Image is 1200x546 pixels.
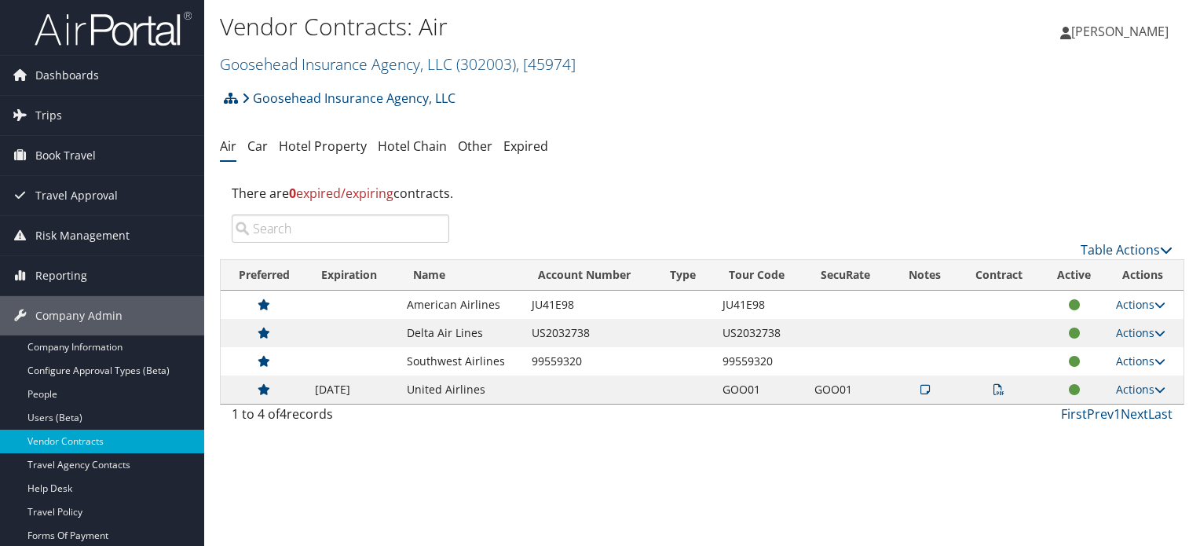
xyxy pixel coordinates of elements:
span: Company Admin [35,296,123,335]
span: expired/expiring [289,185,393,202]
a: Car [247,137,268,155]
th: Active: activate to sort column ascending [1040,260,1107,291]
span: 4 [280,405,287,423]
td: US2032738 [524,319,656,347]
th: Account Number: activate to sort column ascending [524,260,656,291]
a: 1 [1114,405,1121,423]
span: ( 302003 ) [456,53,516,75]
a: Actions [1116,325,1165,340]
th: Actions [1108,260,1184,291]
th: Name: activate to sort column ascending [399,260,523,291]
a: Goosehead Insurance Agency, LLC [220,53,576,75]
a: Table Actions [1081,241,1173,258]
th: Notes: activate to sort column ascending [891,260,957,291]
th: SecuRate: activate to sort column ascending [807,260,891,291]
td: American Airlines [399,291,523,319]
a: Actions [1116,297,1165,312]
span: Trips [35,96,62,135]
a: Expired [503,137,548,155]
h1: Vendor Contracts: Air [220,10,863,43]
td: [DATE] [307,376,399,404]
td: Southwest Airlines [399,347,523,376]
td: United Airlines [399,376,523,404]
td: GOO01 [715,376,807,404]
a: Hotel Chain [378,137,447,155]
strong: 0 [289,185,296,202]
a: Other [458,137,492,155]
a: First [1061,405,1087,423]
td: JU41E98 [524,291,656,319]
a: Air [220,137,236,155]
a: Prev [1087,405,1114,423]
th: Contract: activate to sort column ascending [958,260,1041,291]
a: Hotel Property [279,137,367,155]
span: [PERSON_NAME] [1071,23,1169,40]
a: Goosehead Insurance Agency, LLC [242,82,455,114]
input: Search [232,214,449,243]
a: Actions [1116,382,1165,397]
td: 99559320 [715,347,807,376]
div: There are contracts. [220,172,1184,214]
a: [PERSON_NAME] [1060,8,1184,55]
a: Actions [1116,354,1165,368]
span: Reporting [35,256,87,295]
td: Delta Air Lines [399,319,523,347]
td: US2032738 [715,319,807,347]
span: Travel Approval [35,176,118,215]
td: JU41E98 [715,291,807,319]
th: Tour Code: activate to sort column ascending [715,260,807,291]
td: 99559320 [524,347,656,376]
a: Next [1121,405,1148,423]
td: GOO01 [807,376,891,404]
span: , [ 45974 ] [516,53,576,75]
img: airportal-logo.png [35,10,192,47]
span: Book Travel [35,136,96,175]
span: Risk Management [35,216,130,255]
th: Type: activate to sort column ascending [656,260,715,291]
div: 1 to 4 of records [232,405,449,431]
th: Expiration: activate to sort column ascending [307,260,399,291]
span: Dashboards [35,56,99,95]
a: Last [1148,405,1173,423]
th: Preferred: activate to sort column ascending [221,260,307,291]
